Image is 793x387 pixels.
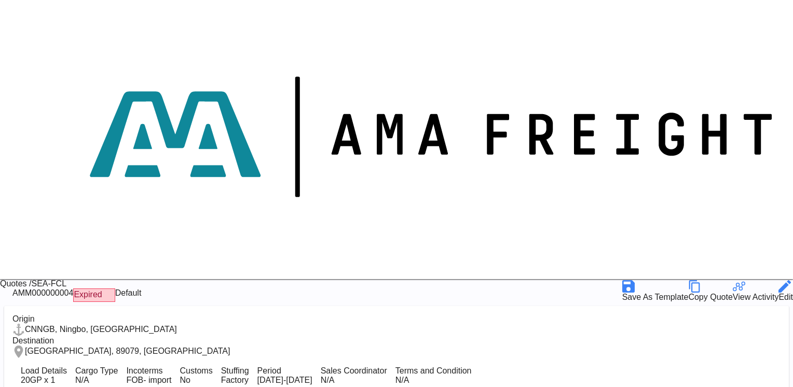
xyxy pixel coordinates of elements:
div: Quote PDF is not available at this time [610,280,622,293]
div: Edit [778,280,793,302]
div: Default [115,288,142,298]
div: Customs [180,366,213,376]
div: Incoterms [126,366,171,376]
span: SEA-FCL [31,279,66,288]
span: CNNGB, Ningbo, [GEOGRAPHIC_DATA] [25,325,177,334]
div: View Activity [733,280,779,302]
div: FOB [126,376,143,385]
div: No [180,376,213,385]
div: Change Status Here [73,288,115,302]
md-icon: icon-refresh [610,280,622,293]
div: Sales Coordinator [321,366,387,376]
div: N/A [75,376,118,385]
div: Save As Template [622,293,689,302]
div: Save As Template [622,280,689,302]
div: - import [143,376,171,385]
div: Terms and Condition [395,366,472,376]
div: 15 Oct 2024 [257,376,312,385]
div: N/A [321,376,387,385]
div: Ulm, 89079, Germany [12,345,230,358]
div: Load Details [21,366,67,376]
md-icon: icon-chevron-down [102,289,115,301]
div: Edit [778,293,793,302]
div: Factory Stuffing [221,376,249,385]
div: 20GP x 1 [21,376,67,385]
div: N/A [395,376,472,385]
div: Copy Quote [688,280,732,302]
div: Origin [12,314,781,324]
div: Copy Quote [688,293,732,302]
div: Stuffing [221,366,249,376]
div: Destination [12,336,781,345]
div: CNNGB, Ningbo, Asia Pacific [12,324,177,336]
div: Period [257,366,312,376]
span: Expired [74,290,102,299]
div: View Activity [733,293,779,302]
div: Cargo Type [75,366,118,376]
div: AMM000000004 [12,288,73,302]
